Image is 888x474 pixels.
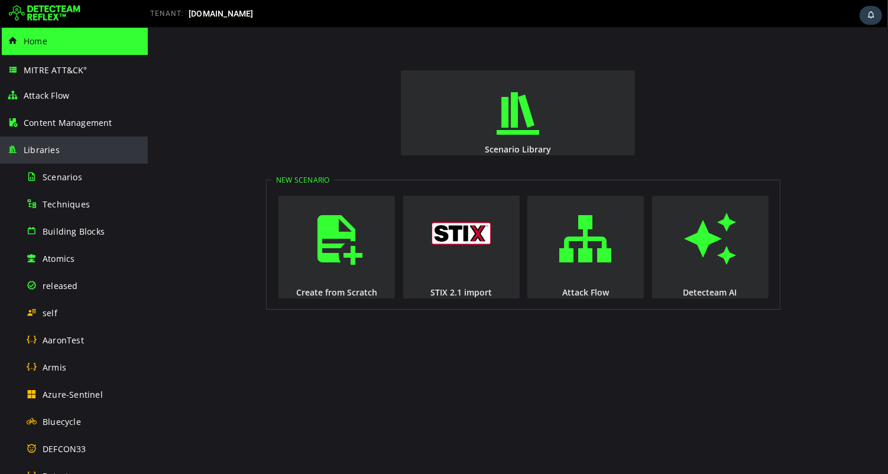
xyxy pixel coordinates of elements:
[254,259,373,271] div: STIX 2.1 import
[189,9,254,18] span: [DOMAIN_NAME]
[503,259,622,271] div: Detecteam AI
[43,280,78,291] span: released
[380,168,496,271] button: Attack Flow
[24,90,69,101] span: Attack Flow
[150,9,184,18] span: TENANT:
[24,144,60,155] span: Libraries
[43,199,90,210] span: Techniques
[24,35,47,47] span: Home
[860,6,882,25] div: Task Notifications
[24,64,87,76] span: MITRE ATT&CK
[131,168,247,271] button: Create from Scratch
[43,171,82,183] span: Scenarios
[124,148,186,158] legend: New Scenario
[43,362,66,373] span: Armis
[252,116,488,128] div: Scenario Library
[43,389,103,400] span: Azure-Sentinel
[9,4,80,23] img: Detecteam logo
[378,259,497,271] div: Attack Flow
[129,259,248,271] div: Create from Scratch
[43,443,86,454] span: DEFCON33
[255,168,372,271] button: STIX 2.1 import
[43,307,57,319] span: self
[253,43,487,128] button: Scenario Library
[43,253,74,264] span: Atomics
[504,168,621,271] button: Detecteam AI
[284,195,343,217] img: logo_stix.svg
[24,117,112,128] span: Content Management
[43,226,105,237] span: Building Blocks
[43,416,81,427] span: Bluecycle
[43,335,84,346] span: AaronTest
[83,66,87,71] sup: ®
